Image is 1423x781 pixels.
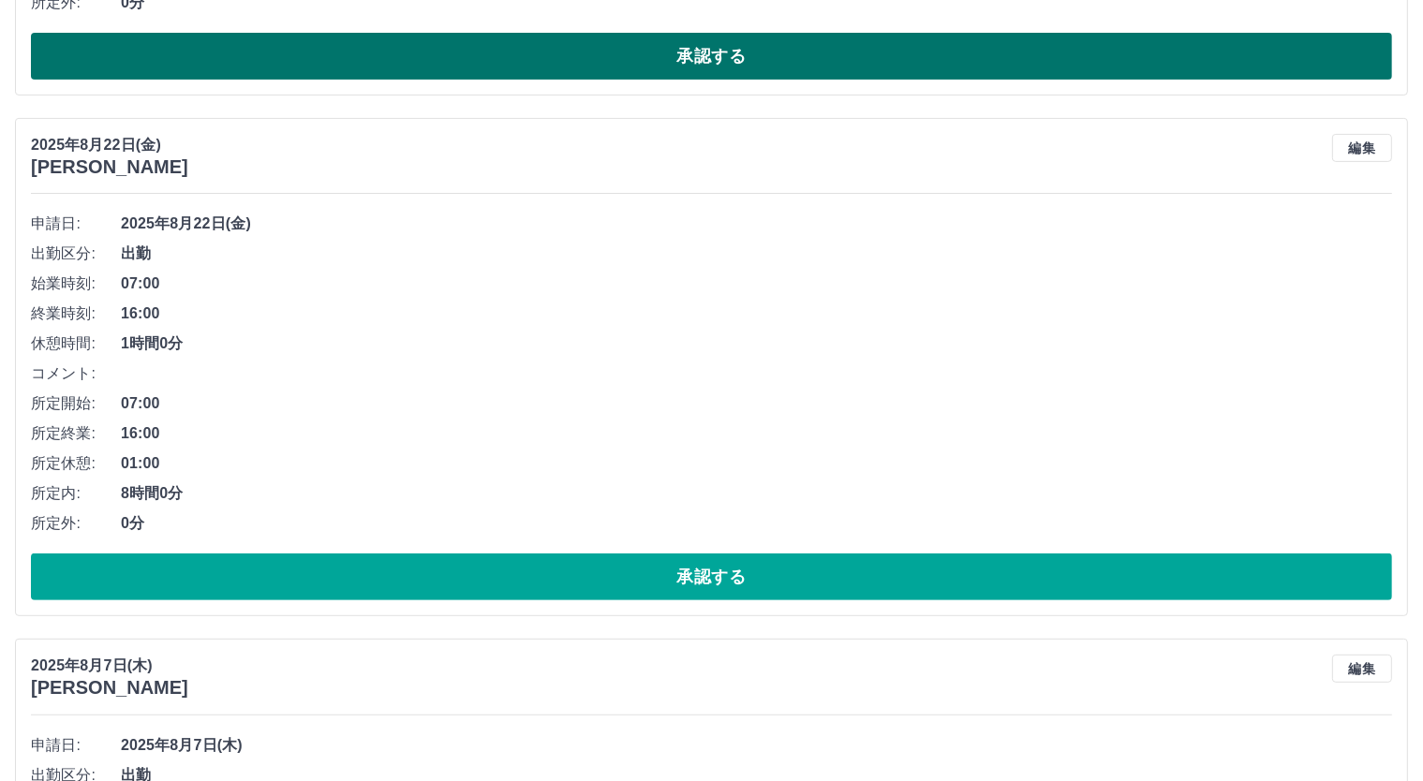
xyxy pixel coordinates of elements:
[1332,134,1392,162] button: 編集
[31,362,121,385] span: コメント:
[121,213,1392,235] span: 2025年8月22日(金)
[121,512,1392,535] span: 0分
[121,273,1392,295] span: 07:00
[121,302,1392,325] span: 16:00
[31,677,188,699] h3: [PERSON_NAME]
[31,134,188,156] p: 2025年8月22日(金)
[121,422,1392,445] span: 16:00
[31,302,121,325] span: 終業時刻:
[121,243,1392,265] span: 出勤
[121,332,1392,355] span: 1時間0分
[121,392,1392,415] span: 07:00
[31,655,188,677] p: 2025年8月7日(木)
[31,452,121,475] span: 所定休憩:
[31,332,121,355] span: 休憩時間:
[31,213,121,235] span: 申請日:
[31,273,121,295] span: 始業時刻:
[31,553,1392,600] button: 承認する
[31,156,188,178] h3: [PERSON_NAME]
[31,512,121,535] span: 所定外:
[31,243,121,265] span: 出勤区分:
[121,452,1392,475] span: 01:00
[31,33,1392,80] button: 承認する
[31,392,121,415] span: 所定開始:
[31,734,121,757] span: 申請日:
[1332,655,1392,683] button: 編集
[31,422,121,445] span: 所定終業:
[121,482,1392,505] span: 8時間0分
[121,734,1392,757] span: 2025年8月7日(木)
[31,482,121,505] span: 所定内:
